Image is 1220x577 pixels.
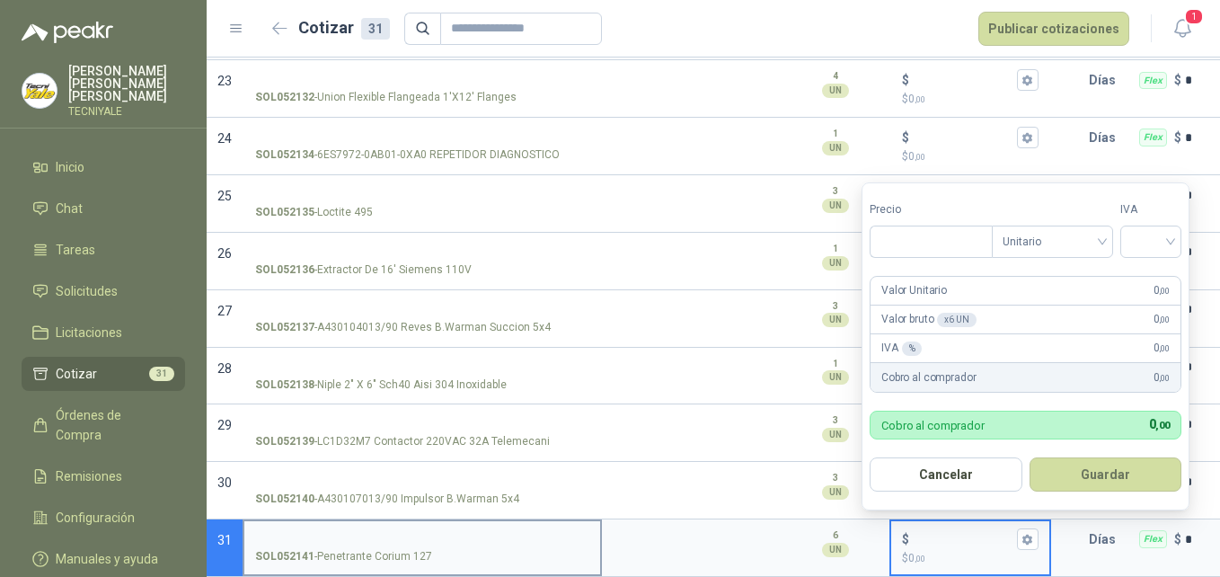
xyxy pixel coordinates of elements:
[1120,201,1181,218] label: IVA
[822,370,849,385] div: UN
[255,89,314,106] strong: SOL052132
[255,189,589,202] input: SOL052135-Loctite 495
[255,548,432,565] p: - Penetrante Corium 127
[1174,128,1181,147] p: $
[833,413,838,428] p: 3
[255,491,314,508] strong: SOL052140
[822,84,849,98] div: UN
[22,22,113,43] img: Logo peakr
[22,398,185,452] a: Órdenes de Compra
[255,74,589,87] input: SOL052132-Union Flexible Flangeada 1'X12' Flanges
[22,274,185,308] a: Solicitudes
[217,418,232,432] span: 29
[1174,529,1181,549] p: $
[255,204,373,221] p: - Loctite 495
[881,369,976,386] p: Cobro al comprador
[822,428,849,442] div: UN
[913,74,1013,87] input: $$0,00
[22,501,185,535] a: Configuración
[902,550,1039,567] p: $
[255,319,314,336] strong: SOL052137
[22,542,185,576] a: Manuales y ayuda
[22,191,185,226] a: Chat
[1089,62,1123,98] p: Días
[1159,343,1170,353] span: ,00
[1154,282,1170,299] span: 0
[915,152,925,162] span: ,00
[255,246,589,260] input: SOL052136-Extractor De 16' Siemens 110V
[822,313,849,327] div: UN
[913,533,1013,546] input: $$0,00
[68,65,185,102] p: [PERSON_NAME] [PERSON_NAME] [PERSON_NAME]
[56,199,83,218] span: Chat
[881,282,947,299] p: Valor Unitario
[255,262,314,279] strong: SOL052136
[1139,530,1167,548] div: Flex
[833,242,838,256] p: 1
[908,552,925,564] span: 0
[255,475,589,489] input: SOL052140-A430107013/90 Impulsor B.Warman 5x4
[56,466,122,486] span: Remisiones
[1030,457,1182,492] button: Guardar
[255,146,560,164] p: - 6ES7972-0AB01-0XA0 REPETIDOR DIAGNOSTICO
[56,240,95,260] span: Tareas
[217,361,232,376] span: 28
[1017,69,1039,91] button: $$0,00
[361,18,390,40] div: 31
[255,131,589,145] input: SOL052134-6ES7972-0AB01-0XA0 REPETIDOR DIAGNOSTICO
[255,418,589,431] input: SOL052139-LC1D32M7 Contactor 220VAC 32A Telemecani
[915,554,925,564] span: ,00
[1139,129,1167,146] div: Flex
[913,131,1013,145] input: $$0,00
[1174,70,1181,90] p: $
[902,70,909,90] p: $
[22,459,185,493] a: Remisiones
[902,529,909,549] p: $
[1017,127,1039,148] button: $$0,00
[1149,417,1170,431] span: 0
[1089,120,1123,155] p: Días
[1159,286,1170,296] span: ,00
[56,405,168,445] span: Órdenes de Compra
[1154,369,1170,386] span: 0
[1139,72,1167,90] div: Flex
[255,548,314,565] strong: SOL052141
[255,304,589,317] input: SOL052137-A430104013/90 Reves B.Warman Succion 5x4
[822,199,849,213] div: UN
[978,12,1129,46] button: Publicar cotizaciones
[217,533,232,547] span: 31
[915,94,925,104] span: ,00
[881,340,922,357] p: IVA
[822,141,849,155] div: UN
[255,433,314,450] strong: SOL052139
[822,485,849,500] div: UN
[881,420,985,431] p: Cobro al comprador
[22,357,185,391] a: Cotizar31
[1155,420,1170,431] span: ,00
[833,127,838,141] p: 1
[833,69,838,84] p: 4
[902,128,909,147] p: $
[1089,177,1123,213] p: Días
[833,184,838,199] p: 3
[255,319,551,336] p: - A430104013/90 Reves B.Warman Succion 5x4
[870,457,1022,492] button: Cancelar
[1017,528,1039,550] button: $$0,00
[833,299,838,314] p: 3
[255,89,517,106] p: - Union Flexible Flangeada 1'X12' Flanges
[255,146,314,164] strong: SOL052134
[1166,13,1198,45] button: 1
[68,106,185,117] p: TECNIYALE
[908,150,925,163] span: 0
[1184,8,1204,25] span: 1
[22,74,57,108] img: Company Logo
[822,543,849,557] div: UN
[149,367,174,381] span: 31
[833,357,838,371] p: 1
[255,377,507,394] p: - Niple 2" X 6" Sch40 Aisi 304 Inoxidable
[56,508,135,528] span: Configuración
[56,549,158,569] span: Manuales y ayuda
[255,262,472,279] p: - Extractor De 16' Siemens 110V
[937,313,976,327] div: x 6 UN
[255,433,550,450] p: - LC1D32M7 Contactor 220VAC 32A Telemecani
